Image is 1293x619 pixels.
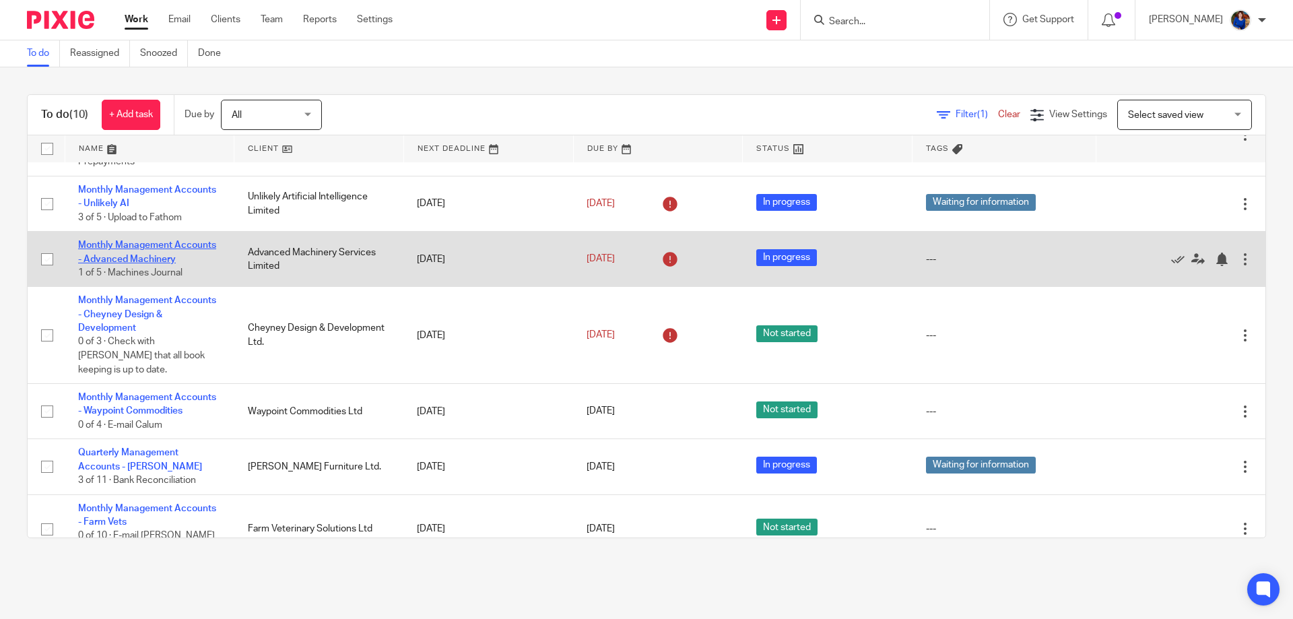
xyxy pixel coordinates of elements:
[78,531,215,554] span: 0 of 10 · E-mail [PERSON_NAME] for headcount
[102,100,160,130] a: + Add task
[69,109,88,120] span: (10)
[998,110,1020,119] a: Clear
[234,439,404,494] td: [PERSON_NAME] Furniture Ltd.
[926,194,1036,211] span: Waiting for information
[403,287,573,384] td: [DATE]
[403,494,573,564] td: [DATE]
[1022,15,1074,24] span: Get Support
[756,401,818,418] span: Not started
[587,407,615,416] span: [DATE]
[41,108,88,122] h1: To do
[78,504,216,527] a: Monthly Management Accounts - Farm Vets
[78,130,215,167] span: 0 of 8 · Email/Meeting with Client to discuss ME & Accruals & Prepayments
[587,199,615,208] span: [DATE]
[185,108,214,121] p: Due by
[357,13,393,26] a: Settings
[403,232,573,287] td: [DATE]
[125,13,148,26] a: Work
[168,13,191,26] a: Email
[78,476,196,485] span: 3 of 11 · Bank Reconciliation
[956,110,998,119] span: Filter
[211,13,240,26] a: Clients
[234,287,404,384] td: Cheyney Design & Development Ltd.
[926,145,949,152] span: Tags
[977,110,988,119] span: (1)
[78,393,216,416] a: Monthly Management Accounts - Waypoint Commodities
[926,457,1036,474] span: Waiting for information
[926,329,1083,342] div: ---
[198,40,231,67] a: Done
[587,524,615,533] span: [DATE]
[234,384,404,439] td: Waypoint Commodities Ltd
[78,240,216,263] a: Monthly Management Accounts - Advanced Machinery
[1171,253,1191,266] a: Mark as done
[926,253,1083,266] div: ---
[1149,13,1223,26] p: [PERSON_NAME]
[303,13,337,26] a: Reports
[140,40,188,67] a: Snoozed
[926,405,1083,418] div: ---
[78,268,183,278] span: 1 of 5 · Machines Journal
[587,331,615,340] span: [DATE]
[403,384,573,439] td: [DATE]
[70,40,130,67] a: Reassigned
[27,40,60,67] a: To do
[78,185,216,208] a: Monthly Management Accounts - Unlikely AI
[756,325,818,342] span: Not started
[78,448,202,471] a: Quarterly Management Accounts - [PERSON_NAME]
[828,16,949,28] input: Search
[234,494,404,564] td: Farm Veterinary Solutions Ltd
[232,110,242,120] span: All
[234,176,404,232] td: Unlikely Artificial Intelligence Limited
[78,420,162,430] span: 0 of 4 · E-mail Calum
[403,176,573,232] td: [DATE]
[27,11,94,29] img: Pixie
[1128,110,1203,120] span: Select saved view
[1049,110,1107,119] span: View Settings
[78,296,216,333] a: Monthly Management Accounts - Cheyney Design & Development
[261,13,283,26] a: Team
[926,522,1083,535] div: ---
[1230,9,1251,31] img: Nicole.jpeg
[756,249,817,266] span: In progress
[756,519,818,535] span: Not started
[78,213,182,222] span: 3 of 5 · Upload to Fathom
[587,255,615,264] span: [DATE]
[756,194,817,211] span: In progress
[78,337,205,374] span: 0 of 3 · Check with [PERSON_NAME] that all book keeping is up to date.
[587,462,615,471] span: [DATE]
[234,232,404,287] td: Advanced Machinery Services Limited
[756,457,817,474] span: In progress
[403,439,573,494] td: [DATE]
